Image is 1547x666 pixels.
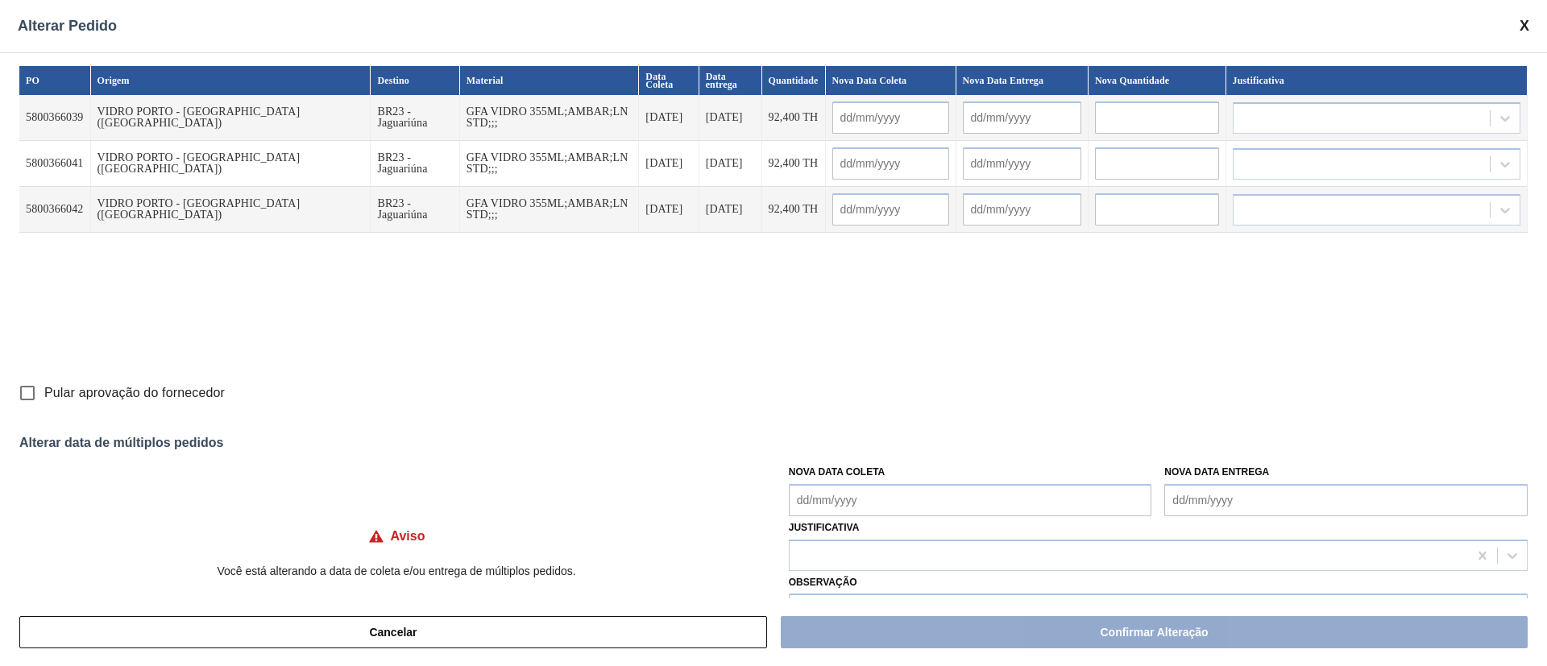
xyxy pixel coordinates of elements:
td: [DATE] [639,95,699,141]
div: Alterar data de múltiplos pedidos [19,436,1528,450]
th: Nova Data Coleta [826,66,956,95]
span: Pular aprovação do fornecedor [44,383,225,403]
td: GFA VIDRO 355ML;AMBAR;LN STD;;; [460,95,640,141]
td: 5800366041 [19,141,91,187]
td: [DATE] [639,187,699,233]
th: Nova Data Entrega [956,66,1089,95]
td: GFA VIDRO 355ML;AMBAR;LN STD;;; [460,141,640,187]
td: VIDRO PORTO - [GEOGRAPHIC_DATA] ([GEOGRAPHIC_DATA]) [91,187,371,233]
span: Alterar Pedido [18,18,117,35]
th: Nova Quantidade [1089,66,1226,95]
td: [DATE] [639,141,699,187]
label: Nova Data Entrega [1164,466,1269,478]
p: Você está alterando a data de coleta e/ou entrega de múltiplos pedidos. [19,565,773,577]
label: Nova Data Coleta [789,466,885,478]
th: Quantidade [762,66,826,95]
input: dd/mm/yyyy [963,193,1081,225]
td: VIDRO PORTO - [GEOGRAPHIC_DATA] ([GEOGRAPHIC_DATA]) [91,95,371,141]
td: BR23 - Jaguariúna [371,187,459,233]
input: dd/mm/yyyy [832,193,949,225]
th: Data Coleta [639,66,699,95]
input: dd/mm/yyyy [963,101,1081,134]
th: Origem [91,66,371,95]
td: BR23 - Jaguariúna [371,95,459,141]
input: dd/mm/yyyy [963,147,1081,180]
td: 5800366039 [19,95,91,141]
td: 92,400 TH [762,187,826,233]
input: dd/mm/yyyy [832,101,949,134]
h4: Aviso [391,529,425,544]
td: GFA VIDRO 355ML;AMBAR;LN STD;;; [460,187,640,233]
td: VIDRO PORTO - [GEOGRAPHIC_DATA] ([GEOGRAPHIC_DATA]) [91,141,371,187]
th: Justificativa [1226,66,1528,95]
th: Destino [371,66,459,95]
label: Observação [789,571,1528,594]
button: Cancelar [19,616,767,648]
input: dd/mm/yyyy [789,484,1152,516]
td: 92,400 TH [762,141,826,187]
label: Justificativa [789,522,860,533]
td: 92,400 TH [762,95,826,141]
th: PO [19,66,91,95]
td: [DATE] [699,95,762,141]
input: dd/mm/yyyy [1164,484,1528,516]
td: BR23 - Jaguariúna [371,141,459,187]
td: [DATE] [699,141,762,187]
th: Data entrega [699,66,762,95]
td: 5800366042 [19,187,91,233]
td: [DATE] [699,187,762,233]
th: Material [460,66,640,95]
input: dd/mm/yyyy [832,147,949,180]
